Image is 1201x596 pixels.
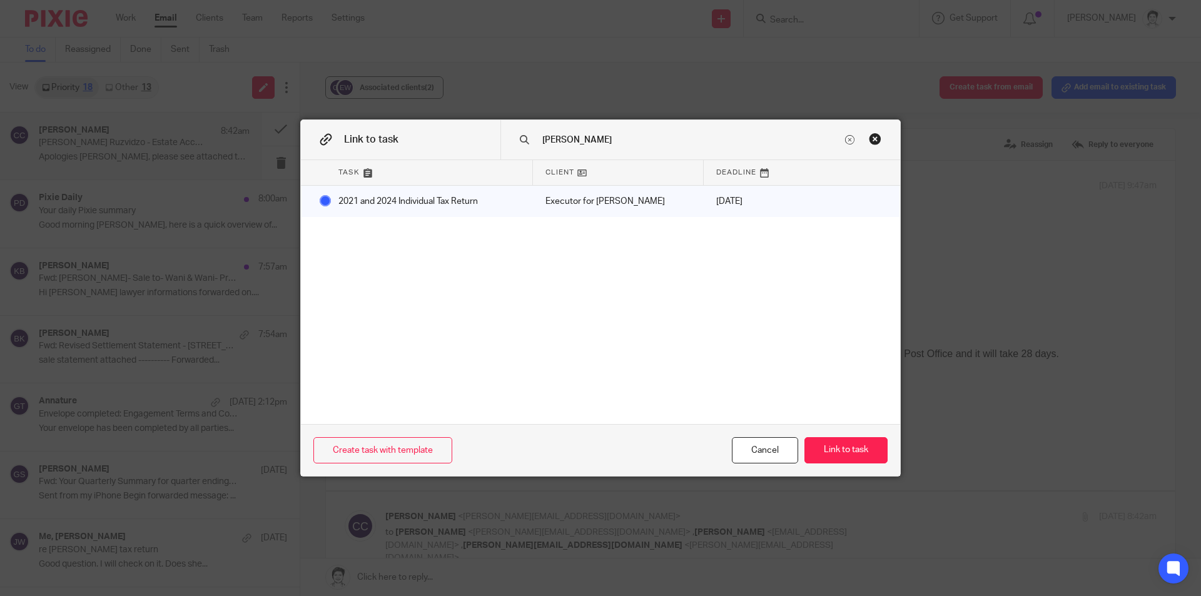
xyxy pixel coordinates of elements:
[716,167,756,178] span: Deadline
[326,186,533,217] div: 2021 and 2024 Individual Tax Return
[313,437,452,464] a: Create task with template
[344,134,398,144] span: Link to task
[804,437,888,464] button: Link to task
[533,186,704,217] div: Mark as done
[869,133,881,145] div: Close this dialog window
[541,133,842,147] input: Search task name or client...
[732,437,798,464] div: Close this dialog window
[338,167,360,178] span: Task
[545,167,574,178] span: Client
[704,186,802,217] div: [DATE]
